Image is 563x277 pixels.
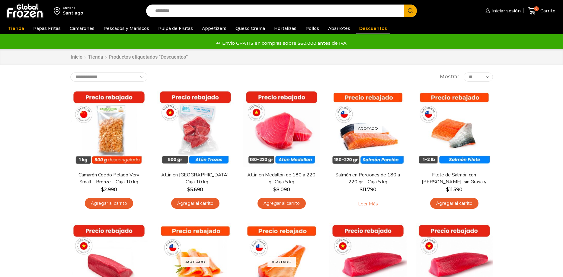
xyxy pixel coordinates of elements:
[404,5,417,17] button: Search button
[271,23,299,34] a: Hortalizas
[527,4,557,18] a: 0 Carrito
[419,172,489,185] a: Filete de Salmón con [PERSON_NAME], sin Grasa y sin Espinas 1-2 lb – Caja 10 Kg
[446,187,449,192] span: $
[360,187,363,192] span: $
[181,257,210,267] p: Agotado
[356,23,390,34] a: Descuentos
[101,187,117,192] bdi: 2.990
[101,23,152,34] a: Pescados y Mariscos
[267,257,296,267] p: Agotado
[160,172,230,185] a: Atún en [GEOGRAPHIC_DATA] – Caja 10 kg
[54,6,63,16] img: address-field-icon.svg
[349,198,387,211] a: Leé más sobre “Salmón en Porciones de 180 a 220 gr - Caja 5 kg”
[534,6,539,11] span: 0
[70,54,188,61] nav: Breadcrumb
[88,54,104,61] a: Tienda
[199,23,229,34] a: Appetizers
[302,23,322,34] a: Pollos
[325,23,353,34] a: Abarrotes
[247,172,316,185] a: Atún en Medallón de 180 a 220 g- Caja 5 kg
[155,23,196,34] a: Pulpa de Frutas
[273,187,290,192] bdi: 8.090
[171,198,219,209] a: Agregar al carrito: “Atún en Trozos - Caja 10 kg”
[187,187,190,192] span: $
[70,54,83,61] a: Inicio
[484,5,521,17] a: Iniciar sesión
[232,23,268,34] a: Queso Crema
[354,123,382,133] p: Agotado
[440,73,459,80] span: Mostrar
[63,10,83,16] div: Santiago
[187,187,203,192] bdi: 5.690
[74,172,143,185] a: Camarón Cocido Pelado Very Small – Bronze – Caja 10 kg
[109,54,188,60] h1: Productos etiquetados “Descuentos”
[5,23,27,34] a: Tienda
[490,8,521,14] span: Iniciar sesión
[70,72,147,82] select: Pedido de la tienda
[67,23,98,34] a: Camarones
[430,198,478,209] a: Agregar al carrito: “Filete de Salmón con Piel, sin Grasa y sin Espinas 1-2 lb – Caja 10 Kg”
[258,198,306,209] a: Agregar al carrito: “Atún en Medallón de 180 a 220 g- Caja 5 kg”
[101,187,104,192] span: $
[85,198,133,209] a: Agregar al carrito: “Camarón Cocido Pelado Very Small - Bronze - Caja 10 kg”
[30,23,64,34] a: Papas Fritas
[360,187,376,192] bdi: 11.790
[539,8,555,14] span: Carrito
[446,187,462,192] bdi: 11.590
[273,187,276,192] span: $
[63,6,83,10] div: Enviar a
[333,172,402,185] a: Salmón en Porciones de 180 a 220 gr – Caja 5 kg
